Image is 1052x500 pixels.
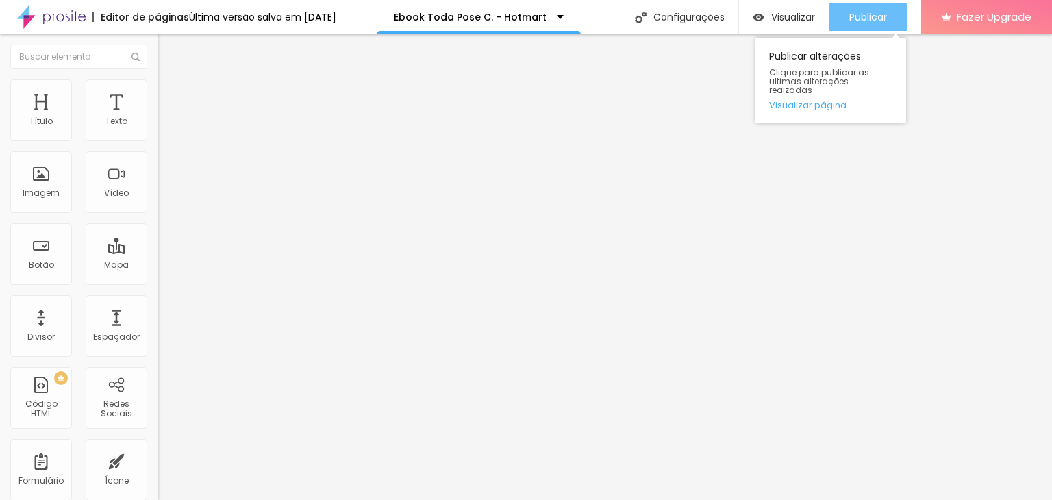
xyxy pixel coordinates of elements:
[769,68,892,95] span: Clique para publicar as ultimas alterações reaizadas
[104,188,129,198] div: Vídeo
[29,116,53,126] div: Título
[635,12,647,23] img: Icone
[93,332,140,342] div: Espaçador
[769,101,892,110] a: Visualizar página
[158,34,1052,500] iframe: Editor
[105,476,129,486] div: Ícone
[829,3,907,31] button: Publicar
[131,53,140,61] img: Icone
[29,260,54,270] div: Botão
[849,12,887,23] span: Publicar
[10,45,147,69] input: Buscar elemento
[89,399,143,419] div: Redes Sociais
[739,3,829,31] button: Visualizar
[92,12,189,22] div: Editor de páginas
[771,12,815,23] span: Visualizar
[23,188,60,198] div: Imagem
[18,476,64,486] div: Formulário
[189,12,336,22] div: Última versão salva em [DATE]
[27,332,55,342] div: Divisor
[957,11,1031,23] span: Fazer Upgrade
[104,260,129,270] div: Mapa
[105,116,127,126] div: Texto
[14,399,68,419] div: Código HTML
[753,12,764,23] img: view-1.svg
[755,38,906,123] div: Publicar alterações
[394,12,547,22] p: Ebook Toda Pose C. - Hotmart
